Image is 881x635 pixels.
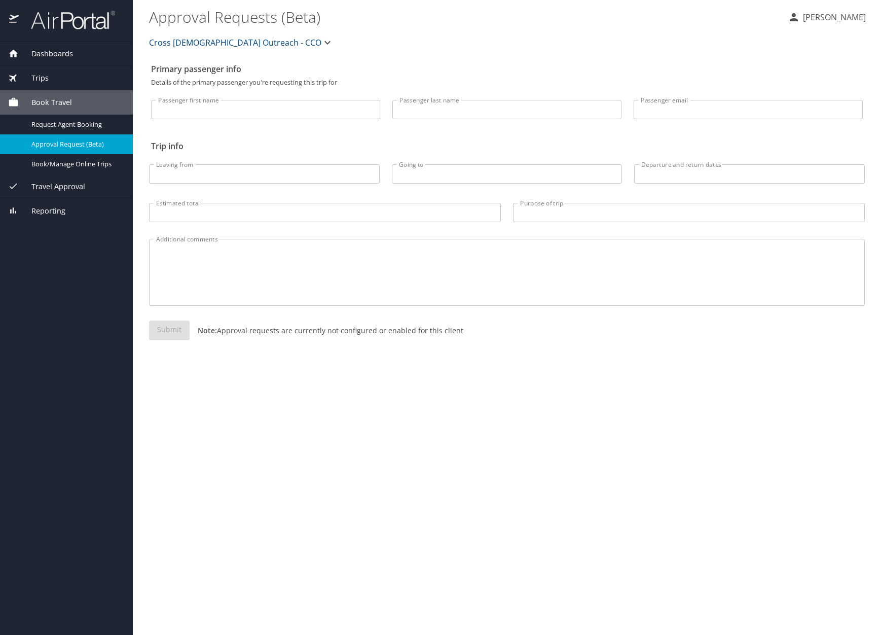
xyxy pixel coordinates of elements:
[145,32,338,53] button: Cross [DEMOGRAPHIC_DATA] Outreach - CCO
[800,11,866,23] p: [PERSON_NAME]
[31,139,121,149] span: Approval Request (Beta)
[784,8,870,26] button: [PERSON_NAME]
[19,73,49,84] span: Trips
[149,1,780,32] h1: Approval Requests (Beta)
[31,159,121,169] span: Book/Manage Online Trips
[198,326,217,335] strong: Note:
[31,120,121,129] span: Request Agent Booking
[19,181,85,192] span: Travel Approval
[151,79,863,86] p: Details of the primary passenger you're requesting this trip for
[19,97,72,108] span: Book Travel
[149,36,321,50] span: Cross [DEMOGRAPHIC_DATA] Outreach - CCO
[19,48,73,59] span: Dashboards
[151,61,863,77] h2: Primary passenger info
[9,10,20,30] img: icon-airportal.png
[19,205,65,217] span: Reporting
[190,325,463,336] p: Approval requests are currently not configured or enabled for this client
[151,138,863,154] h2: Trip info
[20,10,115,30] img: airportal-logo.png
